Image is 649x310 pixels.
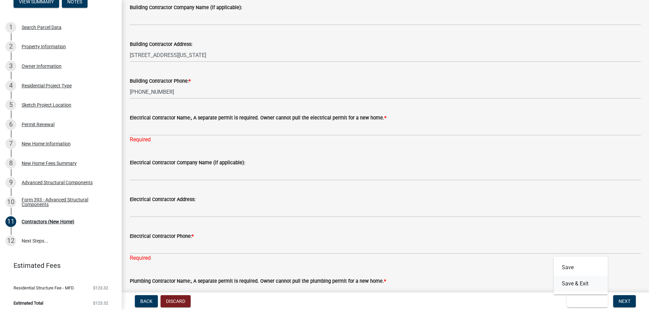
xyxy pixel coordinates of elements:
div: 2 [5,41,16,52]
span: Estimated Total [14,301,43,305]
label: Electrical Contractor Name:, A separate permit is required. Owner cannot pull the electrical perm... [130,116,386,120]
div: 4 [5,80,16,91]
div: 5 [5,100,16,110]
label: Electrical Contractor Address: [130,197,195,202]
label: Plumbing Contractor Name:, A separate permit is required. Owner cannot pull the plumbing permit f... [130,279,386,284]
div: Required [130,136,641,144]
button: Discard [161,295,191,307]
button: Save & Exit [554,276,608,292]
div: New Home Information [22,141,71,146]
div: Sketch Project Location [22,103,71,107]
span: Next [619,299,630,304]
button: Save & Exit [567,295,608,307]
span: Back [140,299,152,304]
label: Building Contractor Phone: [130,79,191,84]
button: Next [613,295,636,307]
div: 1 [5,22,16,33]
span: $123.32 [93,301,108,305]
div: 11 [5,216,16,227]
div: Property Information [22,44,66,49]
label: Electrical Contractor Company Name (if applicable): [130,161,245,165]
div: 9 [5,177,16,188]
div: Residential Project Type [22,83,72,88]
a: Estimated Fees [5,259,111,272]
div: 7 [5,138,16,149]
span: $123.32 [93,286,108,290]
div: Search Parcel Data [22,25,62,30]
span: Residential Structure Fee - MFD [14,286,74,290]
div: New Home Fees Summary [22,161,77,166]
div: Permit Renewal [22,122,54,127]
div: 8 [5,158,16,169]
div: Form 393 - Advanced Structural Components [22,197,111,207]
label: Building Contractor Company Name (if applicable): [130,5,242,10]
div: Advanced Structural Components [22,180,93,185]
div: 3 [5,61,16,72]
div: 12 [5,235,16,246]
div: Contractors (New Home) [22,219,74,224]
div: 10 [5,197,16,207]
div: Owner Information [22,64,62,68]
div: Required [130,254,641,262]
button: Back [135,295,158,307]
span: Save & Exit [572,299,598,304]
label: Electrical Contractor Phone: [130,234,194,239]
button: Save [554,259,608,276]
label: Building Contractor Address: [130,42,192,47]
div: 6 [5,119,16,130]
div: Save & Exit [554,257,608,294]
